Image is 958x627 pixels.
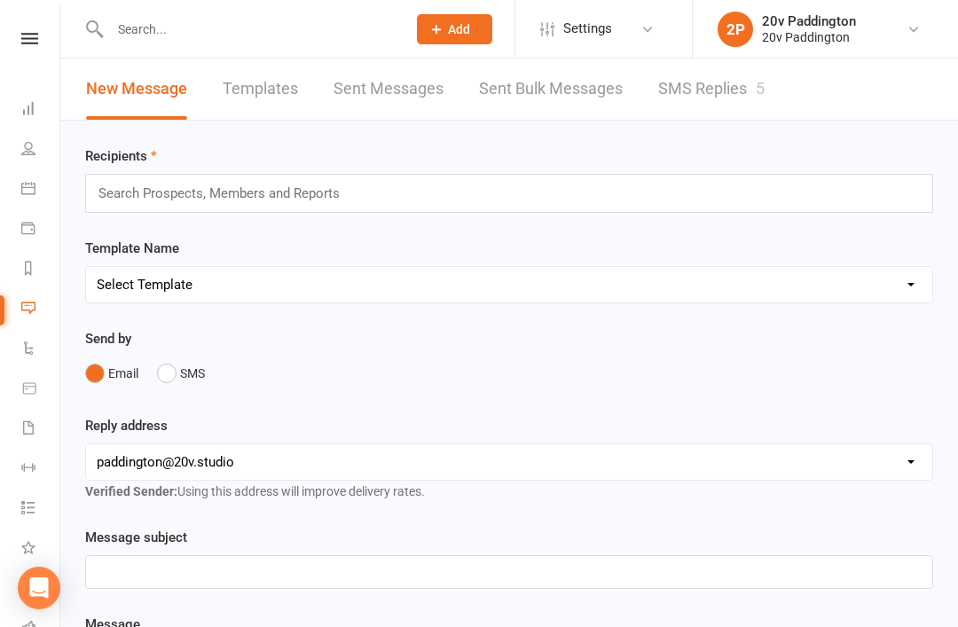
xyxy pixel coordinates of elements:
a: Calendar [21,170,61,210]
button: Email [85,357,138,390]
label: Send by [85,328,131,349]
div: Open Intercom Messenger [18,567,60,609]
a: Payments [21,210,61,250]
label: Template Name [85,238,179,259]
div: 5 [756,79,765,98]
span: Using this address will improve delivery rates. [85,484,425,498]
button: SMS [157,357,205,390]
strong: Verified Sender: [85,484,177,498]
a: Dashboard [21,90,61,130]
div: 2P [718,12,753,47]
a: Sent Bulk Messages [479,59,623,120]
label: Recipients [85,145,157,167]
a: Reports [21,250,61,290]
span: Add [448,22,470,36]
a: What's New [21,529,61,569]
a: People [21,130,61,170]
label: Message subject [85,527,187,548]
a: New Message [86,59,187,120]
button: Add [417,14,492,44]
span: Settings [563,9,612,49]
input: Search... [105,17,394,42]
div: 20v Paddington [762,29,856,45]
a: Sent Messages [334,59,444,120]
label: Reply address [85,415,168,436]
div: 20v Paddington [762,13,856,29]
a: Product Sales [21,370,61,410]
input: Search Prospects, Members and Reports [97,182,357,205]
a: Templates [223,59,298,120]
a: SMS Replies5 [658,59,765,120]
